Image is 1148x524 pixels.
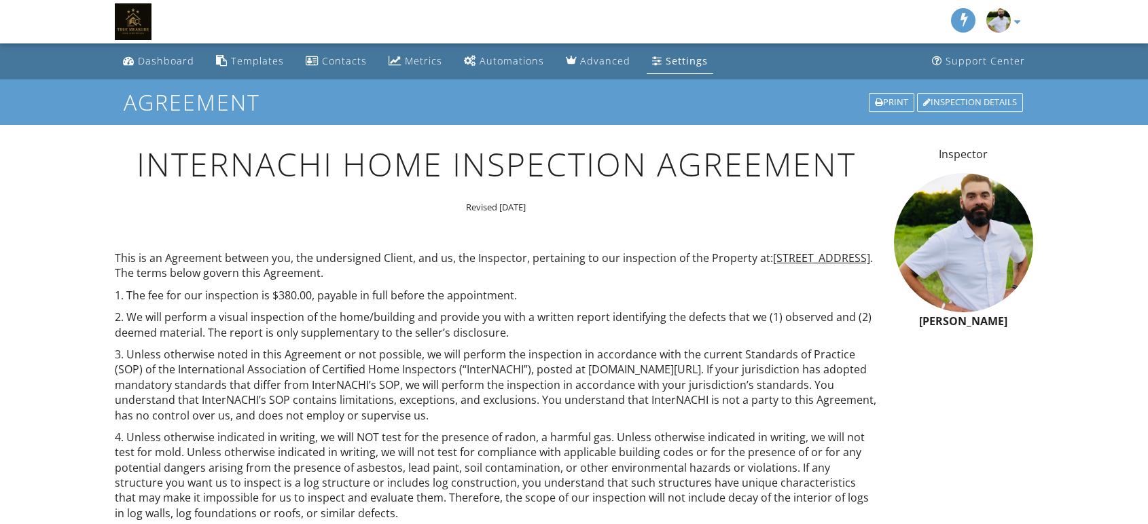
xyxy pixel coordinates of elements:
img: img_1436.jpeg [986,8,1011,33]
a: Contacts [300,49,372,74]
a: Settings [647,49,713,74]
h6: [PERSON_NAME] [894,316,1033,328]
img: True Measure Inspections [115,3,151,40]
img: img_1436.jpeg [894,173,1033,312]
p: 4. Unless otherwise indicated in writing, we will NOT test for the presence of radon, a harmful g... [115,430,878,521]
p: This is an Agreement between you, the undersigned Client, and us, the Inspector, pertaining to ou... [115,250,878,281]
a: Print [867,92,916,113]
a: Dashboard [118,49,200,74]
div: Inspection Details [917,93,1023,112]
p: 3. Unless otherwise noted in this Agreement or not possible, we will perform the inspection in ac... [115,347,878,423]
a: Automations (Basic) [459,49,550,74]
div: Contacts [322,54,367,67]
span: [STREET_ADDRESS] [773,250,870,265]
div: Print [869,93,914,112]
div: Dashboard [138,54,194,67]
p: 1. The fee for our inspection is $380.00, payable in full before the appointment. [115,288,878,303]
div: Support Center [946,54,1025,67]
h1: INTERNACHI Home Inspection Agreement [115,147,878,183]
div: Settings [666,54,708,67]
div: Automations [480,54,544,67]
a: Advanced [560,49,636,74]
a: Inspection Details [916,92,1024,113]
p: 2. We will perform a visual inspection of the home/building and provide you with a written report... [115,310,878,340]
a: Metrics [383,49,448,74]
p: Inspector [894,147,1033,162]
div: Advanced [580,54,630,67]
p: Revised [DATE] [115,201,878,213]
div: Metrics [405,54,442,67]
a: Support Center [927,49,1030,74]
h1: Agreement [124,90,1024,114]
div: Templates [231,54,284,67]
a: Templates [211,49,289,74]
